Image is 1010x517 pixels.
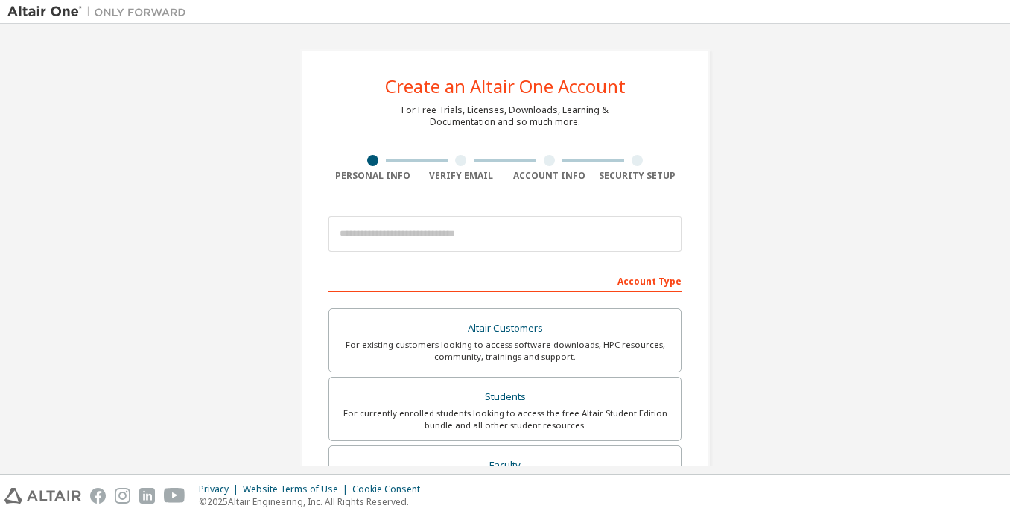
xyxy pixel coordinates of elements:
div: Altair Customers [338,318,672,339]
div: Create an Altair One Account [385,77,626,95]
img: instagram.svg [115,488,130,504]
div: For currently enrolled students looking to access the free Altair Student Edition bundle and all ... [338,407,672,431]
div: For existing customers looking to access software downloads, HPC resources, community, trainings ... [338,339,672,363]
img: youtube.svg [164,488,185,504]
div: Students [338,387,672,407]
div: Personal Info [328,170,417,182]
img: Altair One [7,4,194,19]
div: Privacy [199,483,243,495]
div: Cookie Consent [352,483,429,495]
div: Account Type [328,268,682,292]
div: Security Setup [594,170,682,182]
div: Website Terms of Use [243,483,352,495]
div: Account Info [505,170,594,182]
div: Faculty [338,455,672,476]
img: altair_logo.svg [4,488,81,504]
div: For Free Trials, Licenses, Downloads, Learning & Documentation and so much more. [401,104,609,128]
img: facebook.svg [90,488,106,504]
img: linkedin.svg [139,488,155,504]
div: Verify Email [417,170,506,182]
p: © 2025 Altair Engineering, Inc. All Rights Reserved. [199,495,429,508]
